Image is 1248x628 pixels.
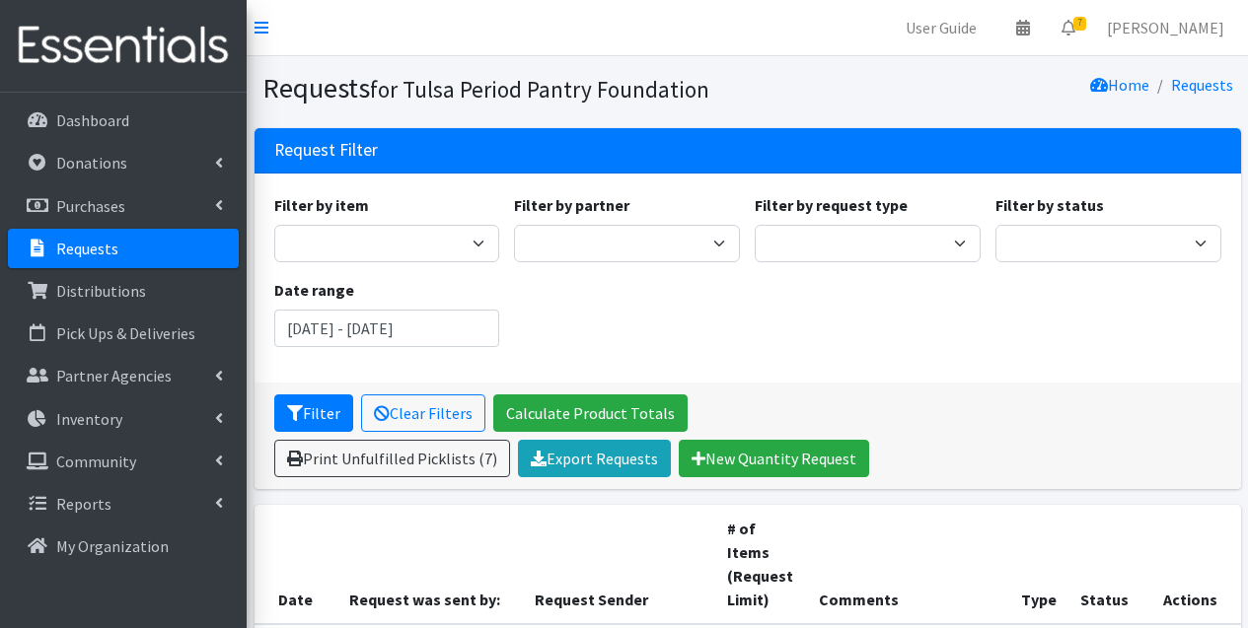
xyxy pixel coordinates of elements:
[1046,8,1091,47] a: 7
[56,110,129,130] p: Dashboard
[8,484,239,523] a: Reports
[1090,75,1149,95] a: Home
[8,526,239,566] a: My Organization
[8,186,239,226] a: Purchases
[1171,75,1233,95] a: Requests
[56,196,125,216] p: Purchases
[56,239,118,258] p: Requests
[274,394,353,432] button: Filter
[274,278,354,302] label: Date range
[8,101,239,140] a: Dashboard
[1068,505,1151,624] th: Status
[8,356,239,395] a: Partner Agencies
[274,140,378,161] h3: Request Filter
[8,143,239,182] a: Donations
[1009,505,1068,624] th: Type
[337,505,524,624] th: Request was sent by:
[493,394,688,432] a: Calculate Product Totals
[755,193,908,217] label: Filter by request type
[8,399,239,439] a: Inventory
[56,281,146,301] p: Distributions
[715,505,807,624] th: # of Items (Request Limit)
[1150,505,1240,624] th: Actions
[274,193,369,217] label: Filter by item
[523,505,715,624] th: Request Sender
[370,75,709,104] small: for Tulsa Period Pantry Foundation
[679,440,869,477] a: New Quantity Request
[56,153,127,173] p: Donations
[8,271,239,311] a: Distributions
[807,505,1009,624] th: Comments
[56,452,136,471] p: Community
[361,394,485,432] a: Clear Filters
[514,193,629,217] label: Filter by partner
[255,505,337,624] th: Date
[274,440,510,477] a: Print Unfulfilled Picklists (7)
[1091,8,1240,47] a: [PERSON_NAME]
[262,71,741,105] h1: Requests
[8,314,239,353] a: Pick Ups & Deliveries
[56,494,111,514] p: Reports
[56,323,195,343] p: Pick Ups & Deliveries
[56,536,169,556] p: My Organization
[518,440,671,477] a: Export Requests
[274,310,500,347] input: January 1, 2011 - December 31, 2011
[56,409,122,429] p: Inventory
[890,8,992,47] a: User Guide
[1073,17,1086,31] span: 7
[8,442,239,481] a: Community
[995,193,1104,217] label: Filter by status
[56,366,172,385] p: Partner Agencies
[8,13,239,79] img: HumanEssentials
[8,229,239,268] a: Requests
